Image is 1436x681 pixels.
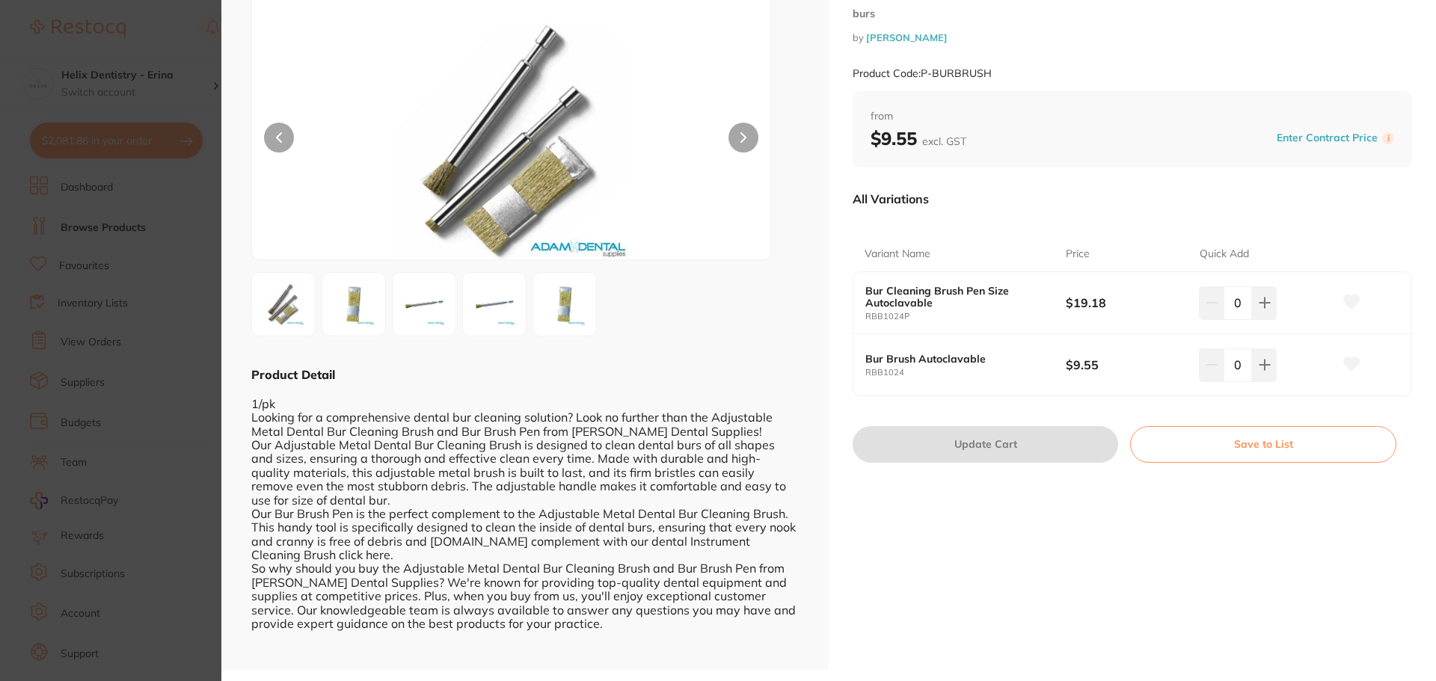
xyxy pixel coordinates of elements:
[467,277,521,331] img: MjRQLmpwZw
[251,383,799,658] div: 1/pk Looking for a comprehensive dental bur cleaning solution? Look no further than the Adjustabl...
[356,23,667,259] img: QlJVU0guanBn
[1200,247,1249,262] p: Quick Add
[1382,132,1394,144] label: i
[865,353,1046,365] b: Bur Brush Autoclavable
[251,367,335,382] b: Product Detail
[257,277,310,331] img: QlJVU0guanBn
[853,32,1412,43] small: by
[397,277,451,331] img: MjRQLmpwZw
[865,368,1066,378] small: RBB1024
[1066,295,1186,311] b: $19.18
[1130,426,1396,462] button: Save to List
[327,277,381,331] img: MjQuanBn
[538,277,592,331] img: MjQuanBn
[853,7,1412,20] small: burs
[871,109,1394,124] span: from
[871,127,966,150] b: $9.55
[866,31,948,43] a: [PERSON_NAME]
[865,247,930,262] p: Variant Name
[1066,357,1186,373] b: $9.55
[853,67,992,80] small: Product Code: P-BURBRUSH
[1272,131,1382,145] button: Enter Contract Price
[1066,247,1090,262] p: Price
[865,312,1066,321] small: RBB1024P
[853,426,1118,462] button: Update Cart
[865,285,1046,309] b: Bur Cleaning Brush Pen Size Autoclavable
[853,191,929,206] p: All Variations
[922,135,966,148] span: excl. GST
